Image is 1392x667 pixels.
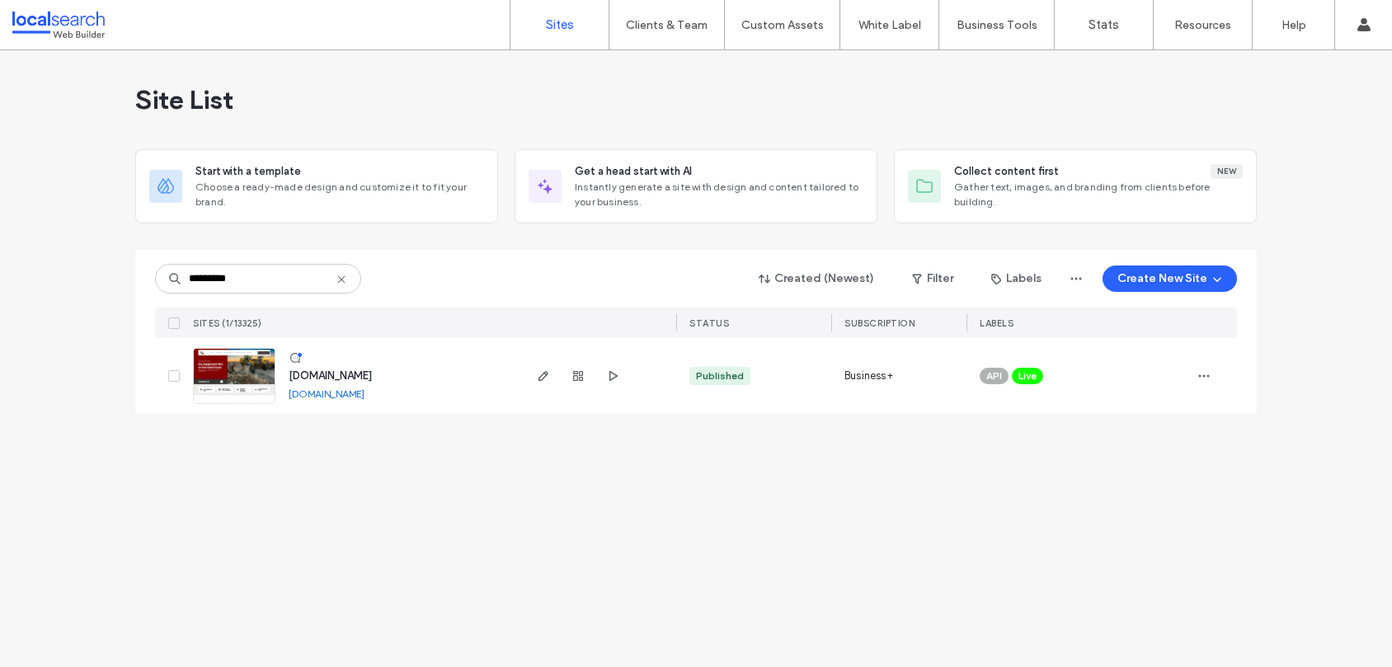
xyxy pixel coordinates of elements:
[745,265,889,292] button: Created (Newest)
[575,180,863,209] span: Instantly generate a site with design and content tailored to your business.
[195,163,301,180] span: Start with a template
[954,180,1243,209] span: Gather text, images, and branding from clients before building.
[1211,164,1243,179] div: New
[289,388,364,400] a: [DOMAIN_NAME]
[289,369,372,382] a: [DOMAIN_NAME]
[696,369,744,383] div: Published
[954,163,1059,180] span: Collect content first
[1018,369,1037,383] span: Live
[858,18,921,32] label: White Label
[135,83,233,116] span: Site List
[515,149,877,223] div: Get a head start with AIInstantly generate a site with design and content tailored to your business.
[626,18,708,32] label: Clients & Team
[741,18,824,32] label: Custom Assets
[894,149,1257,223] div: Collect content firstNewGather text, images, and branding from clients before building.
[575,163,692,180] span: Get a head start with AI
[195,180,484,209] span: Choose a ready-made design and customize it to fit your brand.
[1103,265,1237,292] button: Create New Site
[546,17,574,32] label: Sites
[844,368,893,384] span: Business+
[689,317,729,329] span: STATUS
[976,265,1056,292] button: Labels
[986,369,1002,383] span: API
[1089,17,1119,32] label: Stats
[957,18,1037,32] label: Business Tools
[193,317,262,329] span: SITES (1/13325)
[1174,18,1231,32] label: Resources
[1281,18,1306,32] label: Help
[980,317,1013,329] span: LABELS
[844,317,915,329] span: SUBSCRIPTION
[896,265,970,292] button: Filter
[135,149,498,223] div: Start with a templateChoose a ready-made design and customize it to fit your brand.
